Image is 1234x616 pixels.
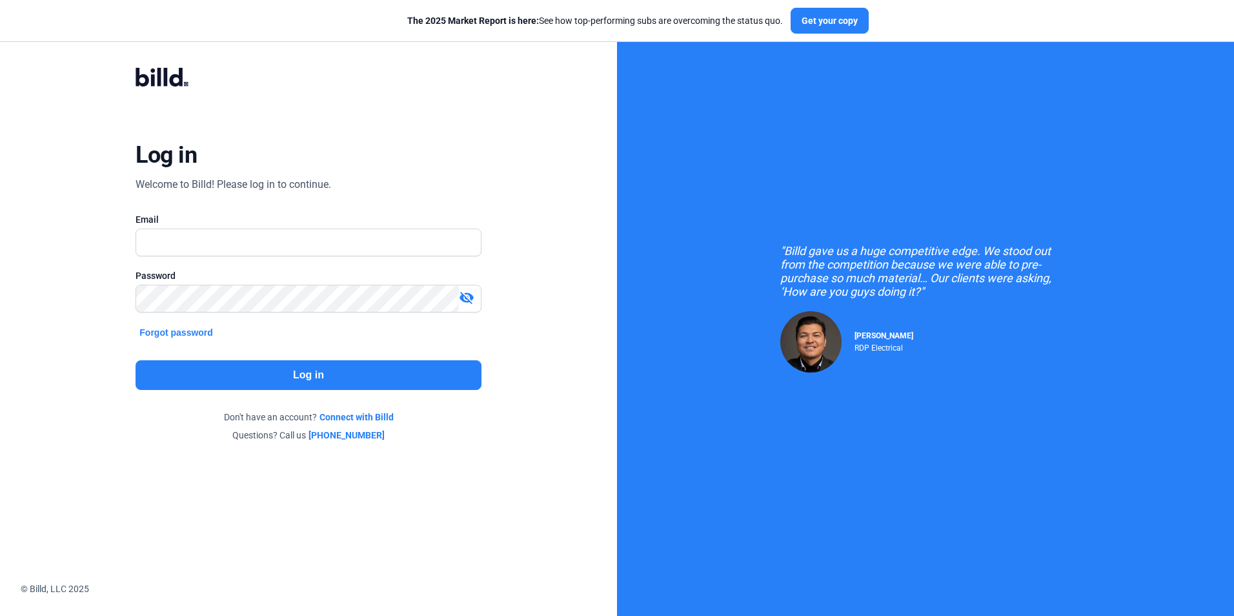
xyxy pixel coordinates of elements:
span: [PERSON_NAME] [855,331,913,340]
button: Forgot password [136,325,217,340]
div: "Billd gave us a huge competitive edge. We stood out from the competition because we were able to... [780,244,1071,298]
a: Connect with Billd [319,411,394,424]
div: See how top-performing subs are overcoming the status quo. [407,14,783,27]
img: Raul Pacheco [780,311,842,373]
button: Log in [136,360,481,390]
a: [PHONE_NUMBER] [308,429,385,442]
div: RDP Electrical [855,340,913,353]
div: Welcome to Billd! Please log in to continue. [136,177,331,192]
div: Email [136,213,481,226]
button: Get your copy [791,8,869,34]
div: Log in [136,141,197,169]
div: Password [136,269,481,282]
span: The 2025 Market Report is here: [407,15,539,26]
div: Questions? Call us [136,429,481,442]
mat-icon: visibility_off [459,290,474,305]
div: Don't have an account? [136,411,481,424]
